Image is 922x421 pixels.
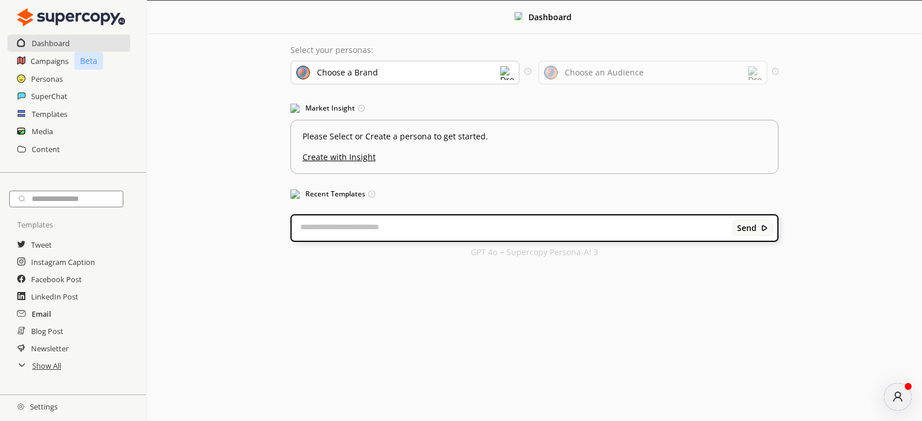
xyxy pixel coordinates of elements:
[303,132,767,141] p: Please Select or Create a persona to get started.
[296,66,310,79] img: Brand Icon
[358,105,365,112] img: Tooltip Icon
[528,12,572,22] b: Dashboard
[290,189,300,199] img: Popular Templates
[544,66,558,79] img: Audience Icon
[17,6,125,29] img: Close
[565,68,644,77] div: Choose an Audience
[772,68,779,74] img: Tooltip Icon
[761,224,769,232] img: Close
[74,52,103,70] p: Beta
[290,100,779,117] h3: Market Insight
[31,271,82,288] a: Facebook Post
[31,288,78,305] a: LinkedIn Post
[290,185,779,203] h3: Recent Templates
[290,45,779,55] p: Select your personas:
[471,248,598,257] p: GPT 4o + Supercopy Persona-AI 3
[32,305,51,323] a: Email
[31,70,63,88] a: Personas
[524,68,531,74] img: Tooltip Icon
[303,147,767,162] u: Create with Insight
[32,35,70,52] a: Dashboard
[31,52,69,70] a: Campaigns
[737,223,757,233] b: Send
[32,105,67,123] a: Templates
[368,191,375,198] img: Tooltip Icon
[31,323,63,340] a: Blog Post
[31,253,95,271] a: Instagram Caption
[31,88,67,105] a: SuperChat
[515,12,523,20] img: Close
[500,66,514,80] img: Dropdown Icon
[317,68,378,77] div: Choose a Brand
[32,141,60,158] a: Content
[32,357,61,374] a: Show All
[748,66,762,80] img: Dropdown Icon
[32,123,53,140] a: Media
[884,383,912,411] div: atlas-message-author-avatar
[290,104,300,113] img: Market Insight
[31,236,52,253] a: Tweet
[17,403,24,410] img: Close
[884,383,912,411] button: atlas-launcher
[31,340,69,357] a: Newsletter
